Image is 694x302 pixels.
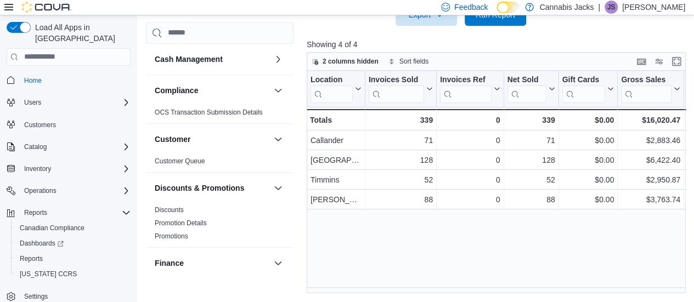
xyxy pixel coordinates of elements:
[598,1,600,14] p: |
[155,84,269,95] button: Compliance
[20,96,46,109] button: Users
[562,134,614,147] div: $0.00
[155,156,205,165] span: Customer Queue
[20,162,55,175] button: Inventory
[621,134,680,147] div: $2,883.46
[440,193,500,206] div: 0
[307,55,383,68] button: 2 columns hidden
[20,206,131,219] span: Reports
[11,220,135,236] button: Canadian Compliance
[20,74,46,87] a: Home
[605,1,618,14] div: John Shelegey
[155,182,269,193] button: Discounts & Promotions
[621,173,680,186] div: $2,950.87
[621,153,680,167] div: $6,422.40
[440,113,500,127] div: 0
[440,75,491,85] div: Invoices Ref
[272,52,285,65] button: Cash Management
[15,237,131,250] span: Dashboards
[20,96,131,109] span: Users
[272,132,285,145] button: Customer
[369,113,433,127] div: 339
[20,118,131,132] span: Customers
[20,184,131,197] span: Operations
[2,95,135,110] button: Users
[369,193,433,206] div: 88
[440,134,500,147] div: 0
[323,57,379,66] span: 2 columns hidden
[15,267,81,281] a: [US_STATE] CCRS
[155,108,263,116] a: OCS Transaction Submission Details
[20,254,43,263] span: Reports
[440,173,500,186] div: 0
[507,173,555,186] div: 52
[20,73,131,87] span: Home
[607,1,615,14] span: JS
[15,237,68,250] a: Dashboards
[635,55,648,68] button: Keyboard shortcuts
[20,140,131,153] span: Catalog
[621,193,680,206] div: $3,763.74
[454,2,488,13] span: Feedback
[2,72,135,88] button: Home
[369,75,424,85] div: Invoices Sold
[399,57,428,66] span: Sort fields
[15,267,131,281] span: Washington CCRS
[155,133,269,144] button: Customer
[562,113,614,127] div: $0.00
[20,118,60,132] a: Customers
[652,55,665,68] button: Display options
[621,75,672,102] div: Gross Sales
[311,173,362,186] div: Timmins
[20,270,77,278] span: [US_STATE] CCRS
[507,134,555,147] div: 71
[311,153,362,167] div: [GEOGRAPHIC_DATA]
[440,75,500,102] button: Invoices Ref
[272,83,285,96] button: Compliance
[311,75,353,85] div: Location
[155,53,223,64] h3: Cash Management
[146,154,294,172] div: Customer
[15,221,131,235] span: Canadian Compliance
[20,184,61,197] button: Operations
[311,134,362,147] div: Callander
[622,1,685,14] p: [PERSON_NAME]
[155,232,188,240] a: Promotions
[2,117,135,133] button: Customers
[24,186,57,195] span: Operations
[369,75,424,102] div: Invoices Sold
[440,153,500,167] div: 0
[155,205,184,214] span: Discounts
[2,183,135,198] button: Operations
[24,292,48,301] span: Settings
[146,203,294,247] div: Discounts & Promotions
[369,153,433,167] div: 128
[369,134,433,147] div: 71
[272,256,285,269] button: Finance
[272,181,285,194] button: Discounts & Promotions
[2,161,135,176] button: Inventory
[307,39,690,50] p: Showing 4 of 4
[155,206,184,213] a: Discounts
[11,266,135,282] button: [US_STATE] CCRS
[562,193,614,206] div: $0.00
[621,75,680,102] button: Gross Sales
[24,98,41,107] span: Users
[24,208,47,217] span: Reports
[369,75,433,102] button: Invoices Sold
[621,113,680,127] div: $16,020.47
[22,2,71,13] img: Cova
[384,55,433,68] button: Sort fields
[11,251,135,266] button: Reports
[155,133,190,144] h3: Customer
[155,231,188,240] span: Promotions
[155,257,269,268] button: Finance
[155,84,198,95] h3: Compliance
[155,257,184,268] h3: Finance
[155,53,269,64] button: Cash Management
[670,55,683,68] button: Enter fullscreen
[2,139,135,155] button: Catalog
[311,193,362,206] div: [PERSON_NAME] [PERSON_NAME]
[507,193,555,206] div: 88
[11,236,135,251] a: Dashboards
